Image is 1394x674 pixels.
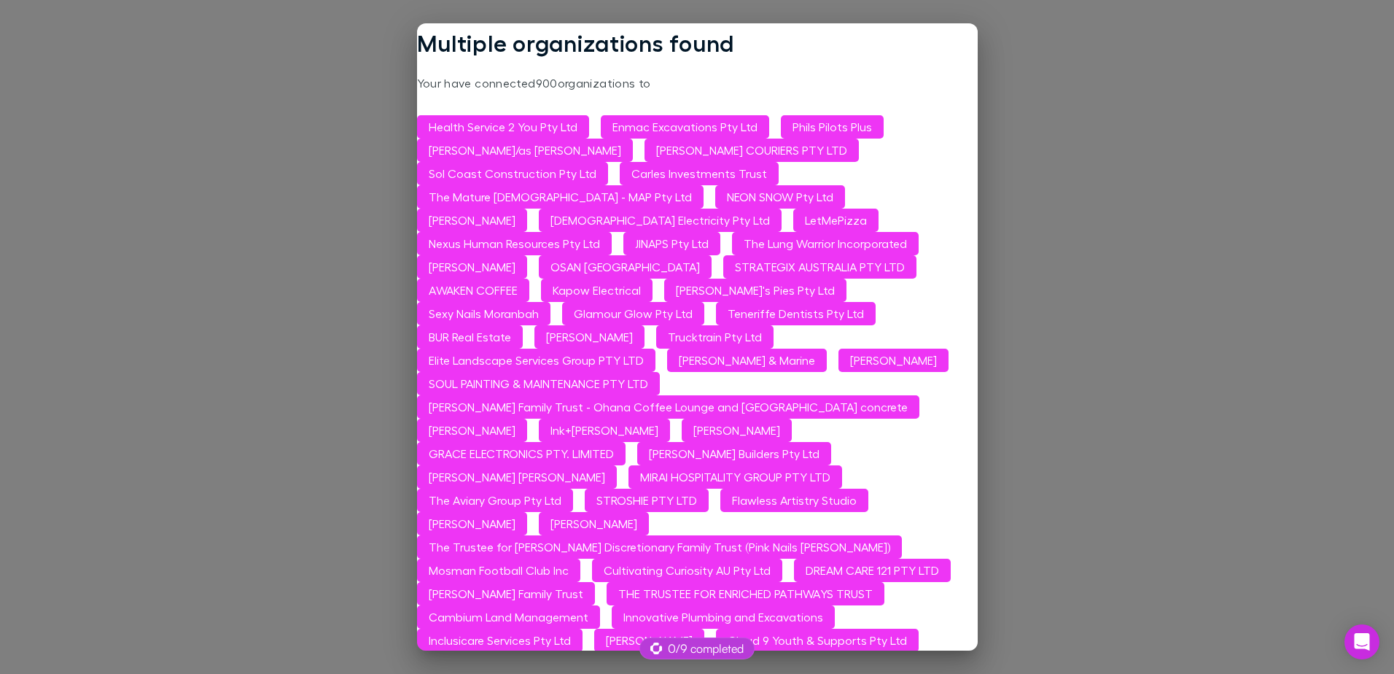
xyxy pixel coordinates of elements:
button: STROSHIE PTY LTD [585,489,709,512]
button: SOUL PAINTING & MAINTENANCE PTY LTD [417,372,660,395]
button: OSAN [GEOGRAPHIC_DATA] [539,255,712,279]
button: Enmac Excavations Pty Ltd [601,115,769,139]
button: [PERSON_NAME] & Marine [667,349,827,372]
button: MIRAI HOSPITALITY GROUP PTY LTD [628,465,842,489]
button: Nexus Human Resources Pty Ltd [417,232,612,255]
button: [PERSON_NAME] COURIERS PTY LTD [645,139,859,162]
button: [PERSON_NAME] Family Trust [417,582,595,605]
button: [DEMOGRAPHIC_DATA] Electricity Pty Ltd [539,209,782,232]
button: BUR Real Estate [417,325,523,349]
button: [PERSON_NAME]/as [PERSON_NAME] [417,139,633,162]
button: [PERSON_NAME] [838,349,949,372]
button: [PERSON_NAME] Builders Pty Ltd [637,442,831,465]
button: DREAM CARE 121 PTY LTD [794,559,951,582]
button: Inclusicare Services Pty Ltd [417,629,583,652]
button: LetMePizza [793,209,879,232]
button: [PERSON_NAME] [417,419,527,442]
button: [PERSON_NAME] [417,209,527,232]
button: [PERSON_NAME] [417,255,527,279]
button: Health Service 2 You Pty Ltd [417,115,589,139]
button: [PERSON_NAME] [539,512,649,535]
button: Kapow Electrical [541,279,653,302]
button: [PERSON_NAME]'s Pies Pty Ltd [664,279,846,302]
button: Sexy Nails Moranbah [417,302,550,325]
button: Innovative Plumbing and Excavations [612,605,835,629]
button: STRATEGIX AUSTRALIA PTY LTD [723,255,916,279]
button: GRACE ELECTRONICS PTY. LIMITED [417,442,626,465]
button: Elite Landscape Services Group PTY LTD [417,349,655,372]
div: Open Intercom Messenger [1344,624,1379,659]
button: AWAKEN COFFEE [417,279,529,302]
button: JINAPS Pty Ltd [623,232,720,255]
button: Teneriffe Dentists Pty Ltd [716,302,876,325]
button: The Aviary Group Pty Ltd [417,489,573,512]
button: [PERSON_NAME] Family Trust - Ohana Coffee Lounge and [GEOGRAPHIC_DATA] concrete [417,395,919,419]
button: Mosman Football Club Inc [417,559,580,582]
button: [PERSON_NAME] [594,629,704,652]
button: [PERSON_NAME] [534,325,645,349]
button: The Mature [DEMOGRAPHIC_DATA] - MAP Pty Ltd [417,185,704,209]
button: Phils Pilots Plus [781,115,884,139]
button: Cultivating Curiosity AU Pty Ltd [592,559,782,582]
button: [PERSON_NAME] [PERSON_NAME] [417,465,617,489]
button: [PERSON_NAME] [682,419,792,442]
button: Sol Coast Construction Pty Ltd [417,162,608,185]
button: Cloud 9 Youth & Supports Pty Ltd [716,629,919,652]
button: Flawless Artistry Studio [720,489,868,512]
button: THE TRUSTEE FOR ENRICHED PATHWAYS TRUST [607,582,884,605]
button: Glamour Glow Pty Ltd [562,302,704,325]
button: Ink+[PERSON_NAME] [539,419,670,442]
button: NEON SNOW Pty Ltd [715,185,845,209]
button: Trucktrain Pty Ltd [656,325,774,349]
button: Cambium Land Management [417,605,600,629]
button: The Trustee for [PERSON_NAME] Discretionary Family Trust (Pink Nails [PERSON_NAME]) [417,535,902,559]
p: Your have connected 900 organizations to [417,74,978,92]
h1: Multiple organizations found [417,29,978,57]
button: The Lung Warrior Incorporated [732,232,919,255]
button: [PERSON_NAME] [417,512,527,535]
button: Carles Investments Trust [620,162,779,185]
